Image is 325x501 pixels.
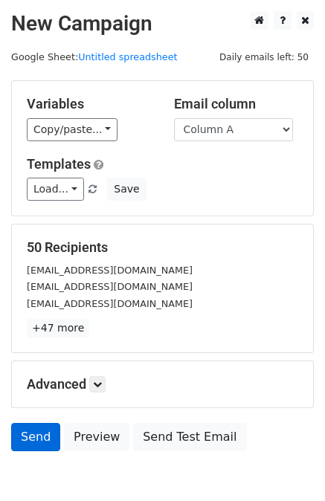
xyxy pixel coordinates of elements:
[11,423,60,451] a: Send
[27,298,193,309] small: [EMAIL_ADDRESS][DOMAIN_NAME]
[64,423,129,451] a: Preview
[78,51,177,62] a: Untitled spreadsheet
[174,96,299,112] h5: Email column
[27,376,298,392] h5: Advanced
[214,51,314,62] a: Daily emails left: 50
[27,281,193,292] small: [EMAIL_ADDRESS][DOMAIN_NAME]
[107,178,146,201] button: Save
[133,423,246,451] a: Send Test Email
[27,239,298,256] h5: 50 Recipients
[251,430,325,501] iframe: Chat Widget
[27,319,89,337] a: +47 more
[27,156,91,172] a: Templates
[27,178,84,201] a: Load...
[11,51,178,62] small: Google Sheet:
[27,96,152,112] h5: Variables
[27,265,193,276] small: [EMAIL_ADDRESS][DOMAIN_NAME]
[27,118,118,141] a: Copy/paste...
[214,49,314,65] span: Daily emails left: 50
[11,11,314,36] h2: New Campaign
